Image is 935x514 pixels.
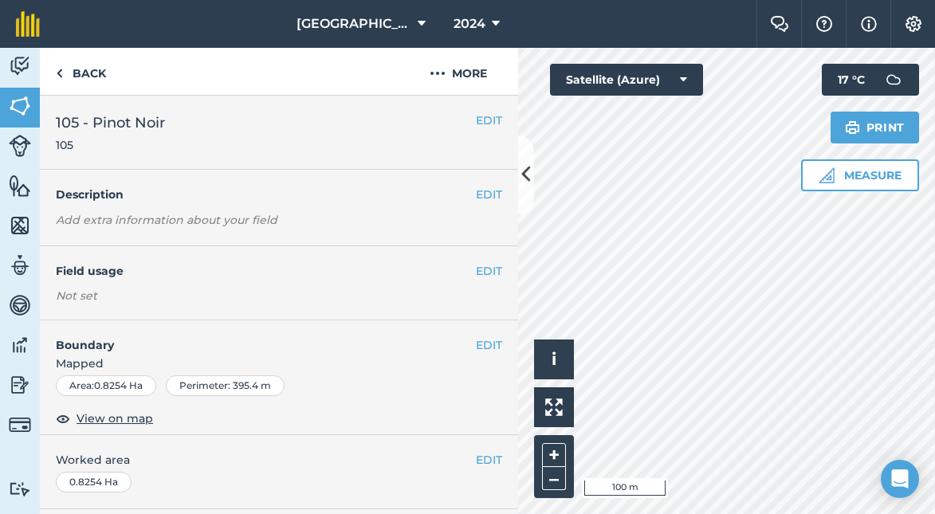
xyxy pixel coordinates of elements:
div: Open Intercom Messenger [881,460,919,498]
button: View on map [56,409,153,428]
span: 105 [56,137,165,153]
img: svg+xml;base64,PHN2ZyB4bWxucz0iaHR0cDovL3d3dy53My5vcmcvMjAwMC9zdmciIHdpZHRoPSIyMCIgaGVpZ2h0PSIyNC... [430,64,446,83]
img: svg+xml;base64,PD94bWwgdmVyc2lvbj0iMS4wIiBlbmNvZGluZz0idXRmLTgiPz4KPCEtLSBHZW5lcmF0b3I6IEFkb2JlIE... [9,293,31,317]
button: EDIT [476,451,502,469]
img: svg+xml;base64,PHN2ZyB4bWxucz0iaHR0cDovL3d3dy53My5vcmcvMjAwMC9zdmciIHdpZHRoPSIxOCIgaGVpZ2h0PSIyNC... [56,409,70,428]
img: Two speech bubbles overlapping with the left bubble in the forefront [770,16,789,32]
span: Worked area [56,451,502,469]
h4: Field usage [56,262,476,280]
button: Print [831,112,920,143]
img: svg+xml;base64,PD94bWwgdmVyc2lvbj0iMS4wIiBlbmNvZGluZz0idXRmLTgiPz4KPCEtLSBHZW5lcmF0b3I6IEFkb2JlIE... [9,135,31,157]
img: svg+xml;base64,PD94bWwgdmVyc2lvbj0iMS4wIiBlbmNvZGluZz0idXRmLTgiPz4KPCEtLSBHZW5lcmF0b3I6IEFkb2JlIE... [878,64,909,96]
button: EDIT [476,336,502,354]
div: 0.8254 Ha [56,472,132,492]
img: A question mark icon [815,16,834,32]
img: Ruler icon [819,167,835,183]
button: + [542,443,566,467]
button: Satellite (Azure) [550,64,703,96]
em: Add extra information about your field [56,213,277,227]
h4: Description [56,186,502,203]
div: Not set [56,288,502,304]
button: EDIT [476,186,502,203]
span: [GEOGRAPHIC_DATA] [297,14,411,33]
img: svg+xml;base64,PD94bWwgdmVyc2lvbj0iMS4wIiBlbmNvZGluZz0idXRmLTgiPz4KPCEtLSBHZW5lcmF0b3I6IEFkb2JlIE... [9,54,31,78]
img: svg+xml;base64,PHN2ZyB4bWxucz0iaHR0cDovL3d3dy53My5vcmcvMjAwMC9zdmciIHdpZHRoPSI1NiIgaGVpZ2h0PSI2MC... [9,174,31,198]
span: Mapped [40,355,518,372]
img: svg+xml;base64,PHN2ZyB4bWxucz0iaHR0cDovL3d3dy53My5vcmcvMjAwMC9zdmciIHdpZHRoPSI5IiBoZWlnaHQ9IjI0Ii... [56,64,63,83]
img: svg+xml;base64,PHN2ZyB4bWxucz0iaHR0cDovL3d3dy53My5vcmcvMjAwMC9zdmciIHdpZHRoPSIxNyIgaGVpZ2h0PSIxNy... [861,14,877,33]
img: Four arrows, one pointing top left, one top right, one bottom right and the last bottom left [545,398,563,416]
img: svg+xml;base64,PD94bWwgdmVyc2lvbj0iMS4wIiBlbmNvZGluZz0idXRmLTgiPz4KPCEtLSBHZW5lcmF0b3I6IEFkb2JlIE... [9,253,31,277]
a: Back [40,48,122,95]
span: 105 - Pinot Noir [56,112,165,134]
span: View on map [77,410,153,427]
button: EDIT [476,112,502,129]
span: 2024 [454,14,485,33]
img: A cog icon [904,16,923,32]
img: svg+xml;base64,PHN2ZyB4bWxucz0iaHR0cDovL3d3dy53My5vcmcvMjAwMC9zdmciIHdpZHRoPSI1NiIgaGVpZ2h0PSI2MC... [9,214,31,237]
img: svg+xml;base64,PHN2ZyB4bWxucz0iaHR0cDovL3d3dy53My5vcmcvMjAwMC9zdmciIHdpZHRoPSIxOSIgaGVpZ2h0PSIyNC... [845,118,860,137]
img: svg+xml;base64,PD94bWwgdmVyc2lvbj0iMS4wIiBlbmNvZGluZz0idXRmLTgiPz4KPCEtLSBHZW5lcmF0b3I6IEFkb2JlIE... [9,481,31,496]
img: svg+xml;base64,PD94bWwgdmVyc2lvbj0iMS4wIiBlbmNvZGluZz0idXRmLTgiPz4KPCEtLSBHZW5lcmF0b3I6IEFkb2JlIE... [9,333,31,357]
h4: Boundary [40,320,476,354]
button: i [534,339,574,379]
span: i [552,349,556,369]
button: EDIT [476,262,502,280]
img: fieldmargin Logo [16,11,40,37]
img: svg+xml;base64,PD94bWwgdmVyc2lvbj0iMS4wIiBlbmNvZGluZz0idXRmLTgiPz4KPCEtLSBHZW5lcmF0b3I6IEFkb2JlIE... [9,373,31,397]
span: 17 ° C [838,64,865,96]
img: svg+xml;base64,PHN2ZyB4bWxucz0iaHR0cDovL3d3dy53My5vcmcvMjAwMC9zdmciIHdpZHRoPSI1NiIgaGVpZ2h0PSI2MC... [9,94,31,118]
button: Measure [801,159,919,191]
button: – [542,467,566,490]
button: More [399,48,518,95]
div: Area : 0.8254 Ha [56,375,156,396]
img: svg+xml;base64,PD94bWwgdmVyc2lvbj0iMS4wIiBlbmNvZGluZz0idXRmLTgiPz4KPCEtLSBHZW5lcmF0b3I6IEFkb2JlIE... [9,414,31,436]
button: 17 °C [822,64,919,96]
div: Perimeter : 395.4 m [166,375,285,396]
